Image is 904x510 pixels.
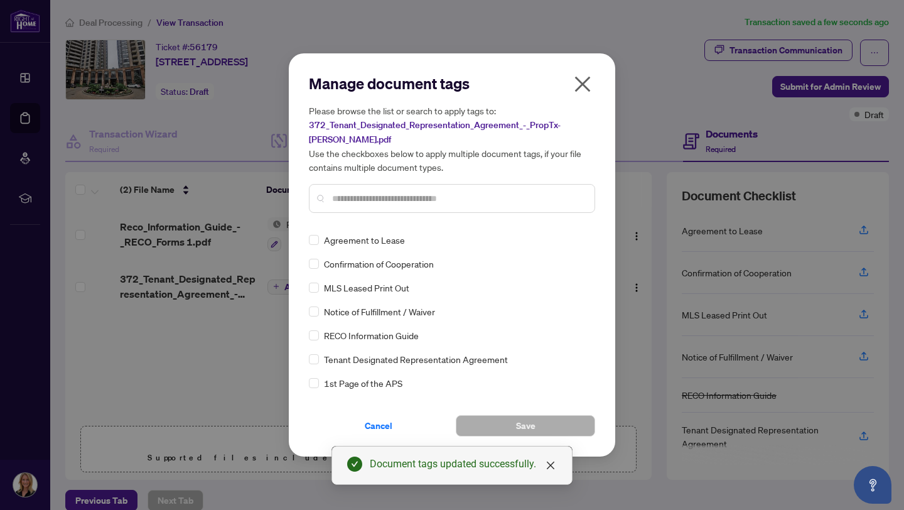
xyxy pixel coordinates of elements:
span: Tenant Designated Representation Agreement [324,352,508,366]
span: close [546,460,556,470]
span: Agreement to Lease [324,233,405,247]
span: 372_Tenant_Designated_Representation_Agreement_-_PropTx-[PERSON_NAME].pdf [309,119,561,145]
span: 1st Page of the APS [324,376,402,390]
span: MLS Leased Print Out [324,281,409,295]
span: check-circle [347,457,362,472]
button: Open asap [854,466,891,504]
span: Confirmation of Cooperation [324,257,434,271]
span: Notice of Fulfillment / Waiver [324,305,435,318]
a: Close [544,458,557,472]
span: Cancel [365,416,392,436]
h2: Manage document tags [309,73,595,94]
button: Cancel [309,415,448,437]
span: close [573,74,593,94]
span: RECO Information Guide [324,328,419,342]
button: Save [456,415,595,437]
h5: Please browse the list or search to apply tags to: Use the checkboxes below to apply multiple doc... [309,104,595,174]
div: Document tags updated successfully. [370,457,557,472]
